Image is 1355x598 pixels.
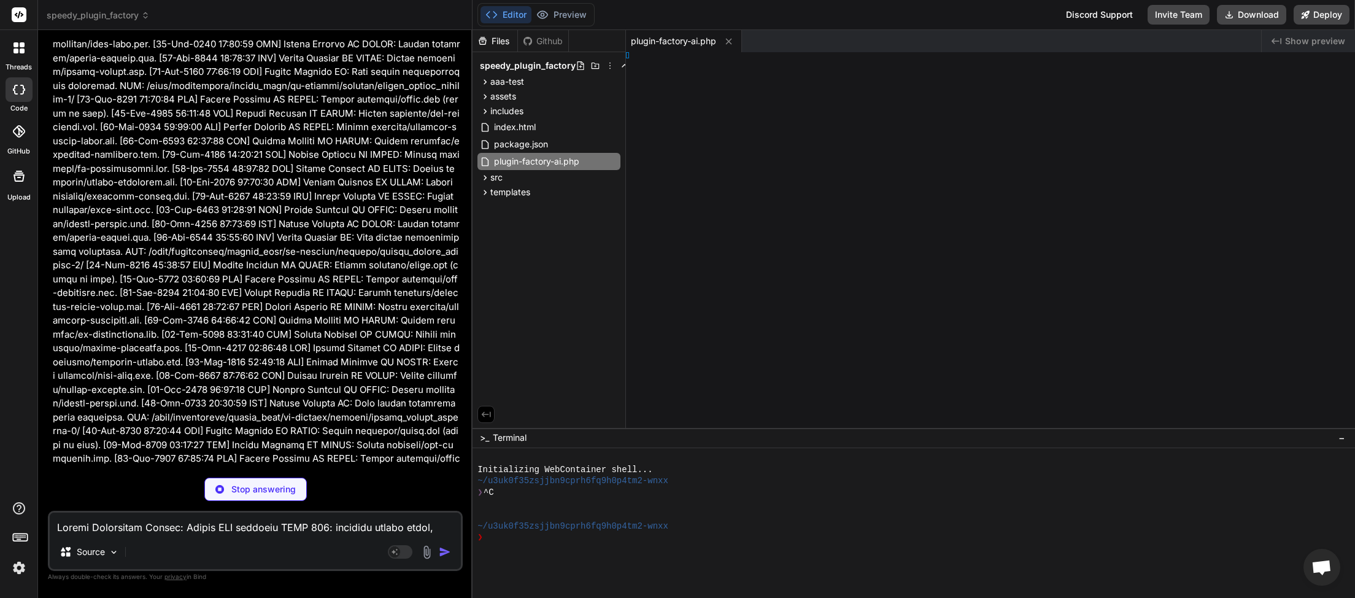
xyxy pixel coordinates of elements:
label: Upload [7,192,31,203]
span: ~/u3uk0f35zsjjbn9cprh6fq9h0p4tm2-wnxx [477,521,668,532]
p: Stop answering [231,483,296,495]
div: Open chat [1303,549,1340,586]
img: attachment [420,545,434,559]
img: Pick Models [109,547,119,557]
p: Source [77,546,105,558]
span: index.html [493,120,537,134]
label: GitHub [7,146,30,157]
span: Show preview [1285,35,1345,47]
span: aaa-test [490,76,524,88]
img: settings [9,557,29,578]
span: plugin-factory-ai.php [493,154,581,169]
span: − [1338,432,1345,444]
span: speedy_plugin_factory [47,9,150,21]
button: Invite Team [1148,5,1210,25]
div: Files [473,35,517,47]
button: Download [1217,5,1286,25]
span: ^C [484,487,494,498]
span: ❯ [477,487,484,498]
span: package.json [493,137,549,152]
span: Initializing WebContainer shell... [477,464,652,475]
button: Editor [481,6,531,23]
span: templates [490,186,530,198]
label: threads [6,62,32,72]
p: Always double-check its answers. Your in Bind [48,571,463,583]
span: >_ [480,432,489,444]
div: Github [518,35,568,47]
span: includes [490,105,523,117]
label: code [10,103,28,114]
span: ~/u3uk0f35zsjjbn9cprh6fq9h0p4tm2-wnxx [477,475,668,486]
span: Terminal [493,432,527,444]
span: assets [490,90,516,103]
div: Discord Support [1059,5,1140,25]
span: ❯ [477,532,484,543]
img: icon [439,546,451,558]
span: speedy_plugin_factory [480,60,576,72]
span: src [490,171,503,184]
button: − [1336,428,1348,448]
button: Preview [531,6,592,23]
button: Deploy [1294,5,1349,25]
span: privacy [164,573,187,580]
span: plugin-factory-ai.php [631,35,716,47]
